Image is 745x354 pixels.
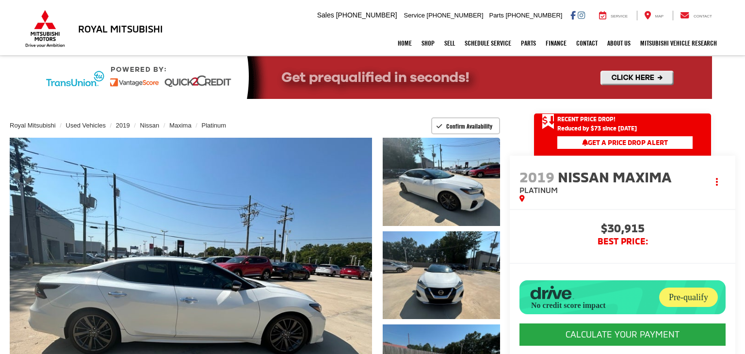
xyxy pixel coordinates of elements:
[427,12,484,19] span: [PHONE_NUMBER]
[404,12,425,19] span: Service
[592,11,635,20] a: Service
[602,31,635,55] a: About Us
[66,122,106,129] a: Used Vehicles
[716,178,718,186] span: dropdown dots
[383,231,500,320] a: Expand Photo 2
[542,113,554,130] span: Get Price Drop Alert
[541,31,571,55] a: Finance
[169,122,192,129] a: Maxima
[381,137,501,227] img: 2019 Nissan Maxima Platinum
[505,12,562,19] span: [PHONE_NUMBER]
[489,12,503,19] span: Parts
[694,14,712,18] span: Contact
[393,31,417,55] a: Home
[571,31,602,55] a: Contact
[10,122,56,129] a: Royal Mitsubishi
[317,11,334,19] span: Sales
[439,31,460,55] a: Sell
[516,31,541,55] a: Parts: Opens in a new tab
[460,31,516,55] a: Schedule Service: Opens in a new tab
[116,122,130,129] a: 2019
[336,11,397,19] span: [PHONE_NUMBER]
[635,31,722,55] a: Mitsubishi Vehicle Research
[578,11,585,19] a: Instagram: Click to visit our Instagram page
[446,122,492,130] span: Confirm Availability
[709,173,726,190] button: Actions
[557,115,615,123] span: Recent Price Drop!
[570,11,576,19] a: Facebook: Click to visit our Facebook page
[673,11,719,20] a: Contact
[557,125,693,131] span: Reduced by $73 since [DATE]
[431,117,501,134] button: Confirm Availability
[23,10,67,48] img: Mitsubishi
[519,168,554,185] span: 2019
[637,11,671,20] a: Map
[519,323,726,346] : CALCULATE YOUR PAYMENT
[519,237,726,246] span: BEST PRICE:
[655,14,664,18] span: Map
[558,168,675,185] span: Nissan Maxima
[78,23,163,34] h3: Royal Mitsubishi
[417,31,439,55] a: Shop
[202,122,227,129] a: Platinum
[582,138,668,146] span: Get a Price Drop Alert
[33,56,712,99] img: Quick2Credit
[519,222,726,237] span: $30,915
[383,138,500,226] a: Expand Photo 1
[519,185,558,194] span: Platinum
[140,122,160,129] a: Nissan
[534,113,711,125] a: Get Price Drop Alert Recent Price Drop!
[381,230,501,321] img: 2019 Nissan Maxima Platinum
[611,14,628,18] span: Service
